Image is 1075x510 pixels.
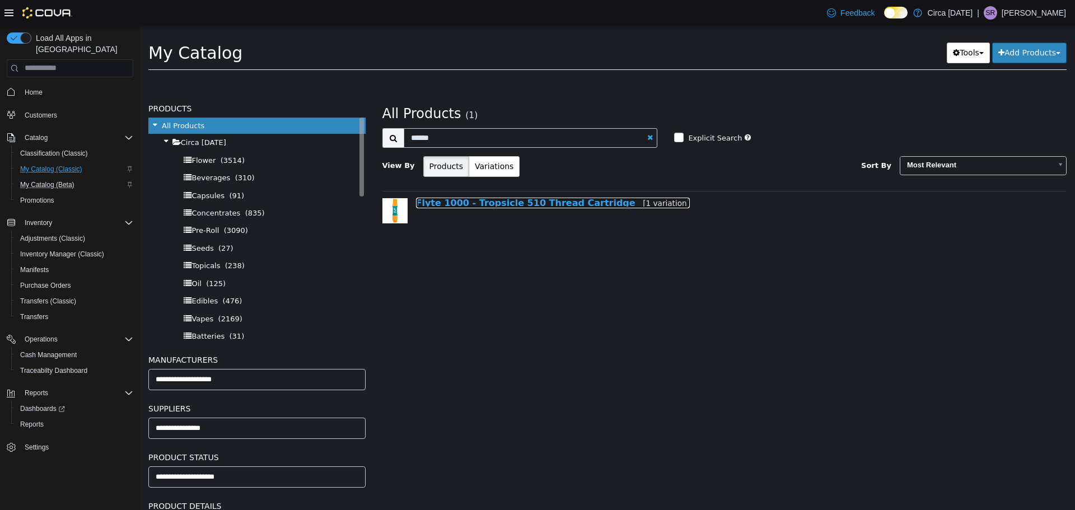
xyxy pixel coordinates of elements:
[16,294,133,308] span: Transfers (Classic)
[20,131,133,144] span: Catalog
[8,425,226,438] h5: Product Status
[16,162,133,176] span: My Catalog (Classic)
[52,200,79,209] span: Pre-Roll
[20,250,104,259] span: Inventory Manager (Classic)
[2,331,138,347] button: Operations
[11,309,138,325] button: Transfers
[8,17,102,37] span: My Catalog
[1002,6,1066,20] p: [PERSON_NAME]
[81,130,105,139] span: (3514)
[16,279,76,292] a: Purchase Orders
[16,364,133,377] span: Traceabilty Dashboard
[8,474,226,487] h5: Product Details
[20,440,133,454] span: Settings
[2,130,138,146] button: Catalog
[884,7,908,18] input: Dark Mode
[2,385,138,401] button: Reports
[82,271,102,279] span: (476)
[20,333,133,346] span: Operations
[20,333,62,346] button: Operations
[11,146,138,161] button: Classification (Classic)
[11,231,138,246] button: Adjustments (Classic)
[16,402,133,415] span: Dashboards
[52,218,73,227] span: Seeds
[16,178,133,191] span: My Catalog (Beta)
[16,247,109,261] a: Inventory Manager (Classic)
[20,366,87,375] span: Traceabilty Dashboard
[11,161,138,177] button: My Catalog (Classic)
[52,148,90,156] span: Beverages
[20,441,53,454] a: Settings
[8,327,226,341] h5: Manufacturers
[52,306,85,315] span: Batteries
[11,177,138,193] button: My Catalog (Beta)
[22,7,72,18] img: Cova
[52,254,61,262] span: Oil
[16,263,53,277] a: Manifests
[16,294,81,308] a: Transfers (Classic)
[89,166,104,174] span: (91)
[16,348,133,362] span: Cash Management
[84,200,108,209] span: (3090)
[884,18,885,19] span: Dark Mode
[840,7,875,18] span: Feedback
[11,246,138,262] button: Inventory Manager (Classic)
[78,289,102,297] span: (2169)
[16,232,90,245] a: Adjustments (Classic)
[928,6,973,20] p: Circa [DATE]
[2,107,138,123] button: Customers
[25,88,43,97] span: Home
[25,218,52,227] span: Inventory
[16,418,133,431] span: Reports
[20,265,49,274] span: Manifests
[16,232,133,245] span: Adjustments (Classic)
[85,236,105,244] span: (238)
[984,6,997,20] div: Sydney Robson
[760,130,927,149] a: Most Relevant
[11,401,138,417] a: Dashboards
[20,281,71,290] span: Purchase Orders
[52,289,73,297] span: Vapes
[16,310,53,324] a: Transfers
[25,133,48,142] span: Catalog
[25,111,57,120] span: Customers
[325,85,338,95] small: (1)
[329,130,380,151] button: Variations
[977,6,979,20] p: |
[807,17,850,38] button: Tools
[20,386,53,400] button: Reports
[822,2,879,24] a: Feedback
[8,76,226,90] h5: Products
[7,79,133,485] nav: Complex example
[721,135,751,144] span: Sort By
[20,350,77,359] span: Cash Management
[20,386,133,400] span: Reports
[283,130,329,151] button: Products
[16,418,48,431] a: Reports
[242,172,268,198] img: 150
[41,113,86,121] span: Circa [DATE]
[52,271,78,279] span: Edibles
[52,130,76,139] span: Flower
[20,312,48,321] span: Transfers
[66,254,86,262] span: (125)
[545,107,602,118] label: Explicit Search
[16,147,92,160] a: Classification (Classic)
[20,404,65,413] span: Dashboards
[11,262,138,278] button: Manifests
[20,109,62,122] a: Customers
[503,173,550,182] small: [1 variation]
[16,194,59,207] a: Promotions
[11,193,138,208] button: Promotions
[16,279,133,292] span: Purchase Orders
[16,147,133,160] span: Classification (Classic)
[11,278,138,293] button: Purchase Orders
[760,131,912,148] span: Most Relevant
[11,363,138,378] button: Traceabilty Dashboard
[11,293,138,309] button: Transfers (Classic)
[25,335,58,344] span: Operations
[2,84,138,100] button: Home
[25,443,49,452] span: Settings
[20,131,52,144] button: Catalog
[20,108,133,122] span: Customers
